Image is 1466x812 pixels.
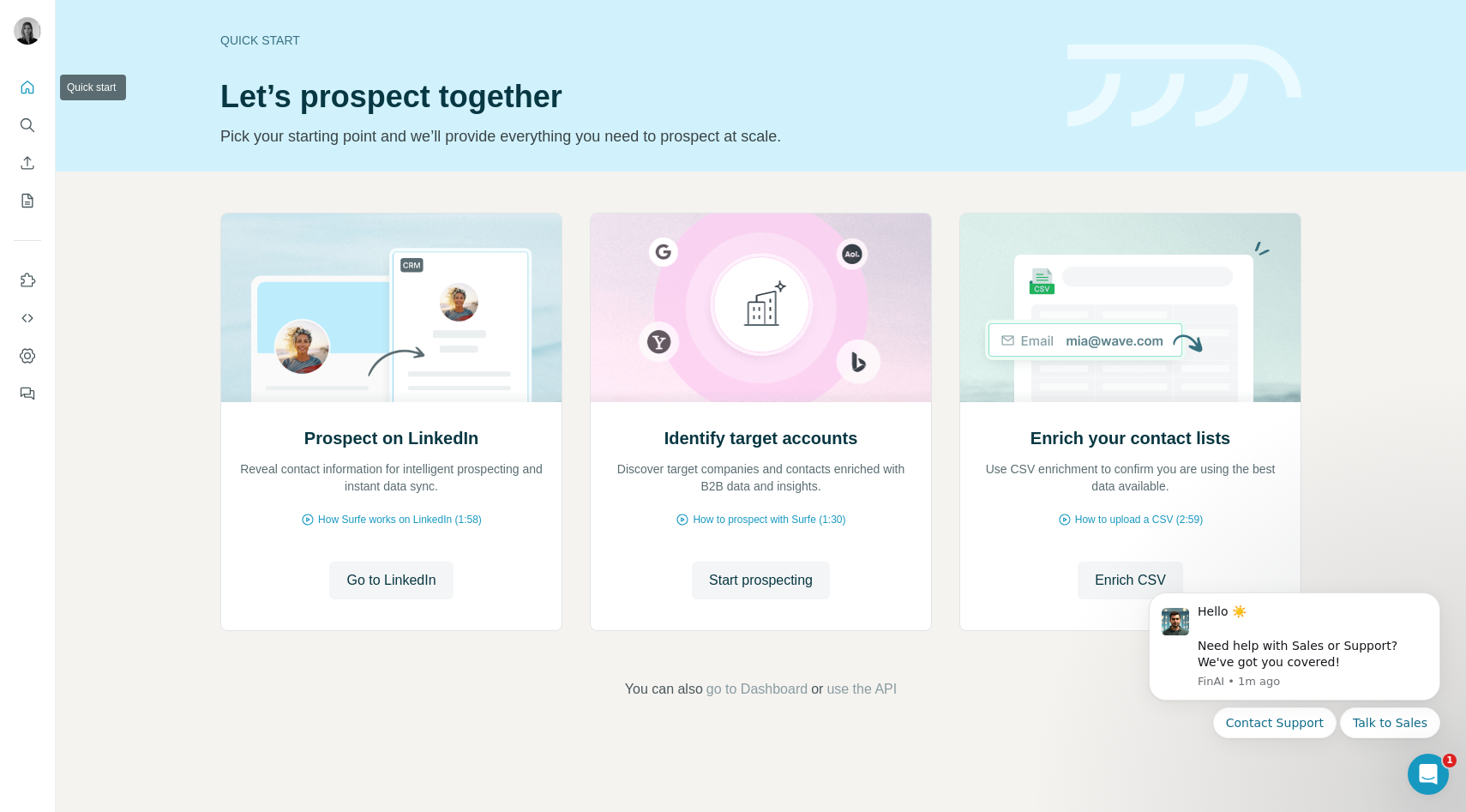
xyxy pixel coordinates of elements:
h1: Let’s prospect together [220,80,1047,114]
span: 1 [1443,754,1457,767]
button: Go to LinkedIn [329,562,453,599]
span: How to upload a CSV (2:59) [1075,512,1203,527]
iframe: Intercom notifications message [1123,571,1466,803]
img: Identify target accounts [590,214,932,402]
p: Pick your starting point and we’ll provide everything you need to prospect at scale. [220,124,1047,148]
img: banner [1067,45,1301,128]
button: Enrich CSV [1078,562,1183,599]
button: Quick start [14,72,41,103]
span: How Surfe works on LinkedIn (1:58) [318,512,482,527]
button: Use Surfe on LinkedIn [14,265,41,296]
button: Use Surfe API [14,303,41,334]
div: Quick start [220,32,1047,49]
img: Avatar [14,17,41,45]
button: Search [14,110,41,141]
button: Enrich CSV [14,147,41,178]
h2: Identify target accounts [664,426,858,450]
iframe: Intercom live chat [1408,754,1449,795]
img: Enrich your contact lists [959,214,1301,402]
button: My lists [14,185,41,216]
p: Use CSV enrichment to confirm you are using the best data available. [977,460,1283,495]
span: How to prospect with Surfe (1:30) [693,512,845,527]
button: Feedback [14,378,41,409]
button: use the API [826,679,897,700]
button: go to Dashboard [706,679,808,700]
button: Start prospecting [692,562,830,599]
h2: Prospect on LinkedIn [304,426,478,450]
span: or [811,679,823,700]
button: Dashboard [14,340,41,371]
span: You can also [625,679,703,700]
p: Reveal contact information for intelligent prospecting and instant data sync. [238,460,544,495]
span: Go to LinkedIn [346,570,436,591]
img: Prospect on LinkedIn [220,214,562,402]
p: Discover target companies and contacts enriched with B2B data and insights. [608,460,914,495]
span: Start prospecting [709,570,813,591]
h2: Enrich your contact lists [1030,426,1230,450]
span: Enrich CSV [1095,570,1166,591]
